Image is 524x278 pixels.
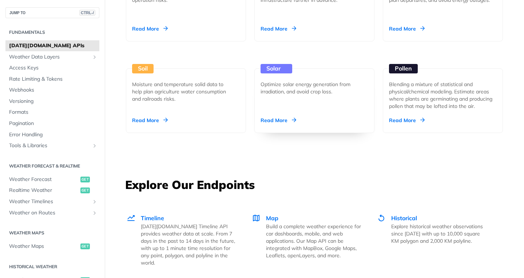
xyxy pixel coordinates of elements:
[132,117,168,124] div: Read More
[5,196,99,207] a: Weather TimelinesShow subpages for Weather Timelines
[132,64,154,73] div: Soil
[79,10,95,16] span: CTRL-/
[141,214,164,222] span: Timeline
[127,214,135,222] img: Timeline
[9,198,90,205] span: Weather Timelines
[5,85,99,96] a: Webhooks
[9,176,79,183] span: Weather Forecast
[9,142,90,149] span: Tools & Libraries
[125,177,504,193] h3: Explore Our Endpoints
[9,98,98,105] span: Versioning
[9,131,98,138] span: Error Handling
[5,208,99,218] a: Weather on RoutesShow subpages for Weather on Routes
[261,64,292,73] div: Solar
[9,187,79,194] span: Realtime Weather
[80,177,90,182] span: get
[261,117,296,124] div: Read More
[123,41,249,133] a: Soil Moisture and temperature solid data to help plan agriculture water consumption and railroads...
[80,243,90,249] span: get
[9,86,98,94] span: Webhooks
[389,25,425,32] div: Read More
[141,223,236,266] p: [DATE][DOMAIN_NAME] Timeline API provides weather data at scale. From 7 days in the past to 14 da...
[261,81,362,95] div: Optimize solar energy generation from irradiation, and avoid crop loss.
[92,54,98,60] button: Show subpages for Weather Data Layers
[5,29,99,36] h2: Fundamentals
[5,118,99,129] a: Pagination
[266,223,361,259] p: Build a complete weather experience for car dashboards, mobile, and web applications. Our Map API...
[5,163,99,169] h2: Weather Forecast & realtime
[261,25,296,32] div: Read More
[389,64,418,73] div: Pollen
[251,41,377,133] a: Solar Optimize solar energy generation from irradiation, and avoid crop loss. Read More
[389,81,497,110] div: Blending a mixture of statistical and physical/chemical modeling. Estimate areas where plants are...
[5,129,99,140] a: Error Handling
[5,96,99,107] a: Versioning
[92,199,98,205] button: Show subpages for Weather Timelines
[391,223,486,245] p: Explore historical weather observations since [DATE] with up to 10,000 square KM polygon and 2,00...
[5,185,99,196] a: Realtime Weatherget
[252,214,261,222] img: Map
[389,117,425,124] div: Read More
[5,230,99,236] h2: Weather Maps
[5,74,99,85] a: Rate Limiting & Tokens
[5,140,99,151] a: Tools & LibrariesShow subpages for Tools & Libraries
[9,109,98,116] span: Formats
[5,63,99,73] a: Access Keys
[377,214,386,222] img: Historical
[391,214,417,222] span: Historical
[9,209,90,217] span: Weather on Routes
[380,41,506,133] a: Pollen Blending a mixture of statistical and physical/chemical modeling. Estimate areas where pla...
[9,53,90,61] span: Weather Data Layers
[80,188,90,193] span: get
[9,76,98,83] span: Rate Limiting & Tokens
[5,52,99,63] a: Weather Data LayersShow subpages for Weather Data Layers
[5,107,99,118] a: Formats
[5,7,99,18] button: JUMP TOCTRL-/
[266,214,278,222] span: Map
[9,64,98,72] span: Access Keys
[9,42,98,49] span: [DATE][DOMAIN_NAME] APIs
[132,81,234,102] div: Moisture and temperature solid data to help plan agriculture water consumption and railroads risks.
[9,243,79,250] span: Weather Maps
[5,174,99,185] a: Weather Forecastget
[92,210,98,216] button: Show subpages for Weather on Routes
[132,25,168,32] div: Read More
[92,143,98,149] button: Show subpages for Tools & Libraries
[9,120,98,127] span: Pagination
[5,40,99,51] a: [DATE][DOMAIN_NAME] APIs
[5,241,99,252] a: Weather Mapsget
[5,263,99,270] h2: Historical Weather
